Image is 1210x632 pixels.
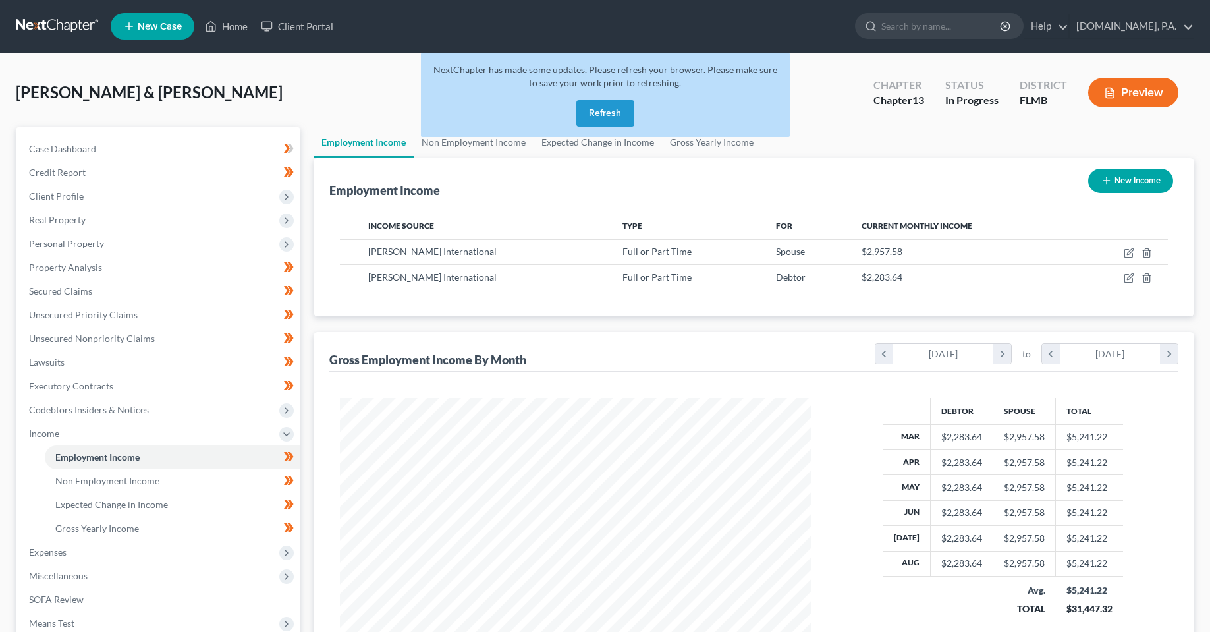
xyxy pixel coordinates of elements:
div: $2,283.64 [941,481,982,494]
div: Avg. [1004,584,1045,597]
span: Means Test [29,618,74,629]
div: $2,957.58 [1004,532,1045,545]
a: Help [1024,14,1068,38]
div: $2,957.58 [1004,456,1045,469]
span: Current Monthly Income [862,221,972,231]
span: Debtor [776,272,806,283]
span: Income [29,428,59,439]
div: $2,283.64 [941,532,982,545]
td: $5,241.22 [1056,475,1123,500]
div: $2,283.64 [941,506,982,519]
a: Client Portal [254,14,340,38]
button: Preview [1088,78,1178,107]
th: Apr [883,449,931,474]
span: $2,283.64 [862,272,902,283]
a: Executory Contracts [18,374,300,398]
th: May [883,475,931,500]
span: Lawsuits [29,357,65,368]
span: NextChapter has made some updates. Please refresh your browser. Please make sure to save your wor... [433,64,777,88]
span: Expected Change in Income [55,499,168,510]
i: chevron_right [993,344,1011,364]
a: SOFA Review [18,588,300,612]
td: $5,241.22 [1056,449,1123,474]
th: Jun [883,500,931,525]
div: $2,957.58 [1004,430,1045,444]
span: Non Employment Income [55,475,159,486]
div: $2,957.58 [1004,506,1045,519]
a: Credit Report [18,161,300,185]
span: Codebtors Insiders & Notices [29,404,149,415]
span: Miscellaneous [29,570,88,581]
a: Lawsuits [18,351,300,374]
span: Case Dashboard [29,143,96,154]
th: Spouse [993,398,1056,424]
span: Spouse [776,246,805,257]
th: Debtor [931,398,993,424]
th: Aug [883,551,931,576]
div: [DATE] [893,344,994,364]
span: Expenses [29,546,67,558]
td: $5,241.22 [1056,500,1123,525]
span: Credit Report [29,167,86,178]
span: Gross Yearly Income [55,523,139,534]
div: Gross Employment Income By Month [329,352,526,368]
span: Full or Part Time [622,246,692,257]
div: $31,447.32 [1066,602,1113,616]
span: [PERSON_NAME] International [368,272,497,283]
span: For [776,221,792,231]
td: $5,241.22 [1056,551,1123,576]
span: Real Property [29,214,86,225]
button: New Income [1088,169,1173,193]
a: Gross Yearly Income [45,517,300,540]
td: $5,241.22 [1056,424,1123,449]
span: Employment Income [55,451,140,463]
span: Full or Part Time [622,272,692,283]
iframe: Intercom live chat [1165,587,1197,619]
div: In Progress [945,93,999,108]
span: Unsecured Priority Claims [29,309,138,320]
div: $2,283.64 [941,456,982,469]
a: Case Dashboard [18,137,300,161]
span: 13 [912,94,924,106]
div: Employment Income [329,183,440,198]
span: Property Analysis [29,262,102,273]
div: $2,957.58 [1004,481,1045,494]
div: TOTAL [1004,602,1045,616]
a: Expected Change in Income [45,493,300,517]
td: $5,241.22 [1056,526,1123,551]
span: [PERSON_NAME] International [368,246,497,257]
a: Secured Claims [18,279,300,303]
div: $5,241.22 [1066,584,1113,597]
span: Type [622,221,642,231]
i: chevron_right [1160,344,1178,364]
th: Total [1056,398,1123,424]
div: $2,283.64 [941,430,982,444]
span: New Case [138,22,182,32]
div: FLMB [1020,93,1067,108]
span: Personal Property [29,238,104,249]
a: Employment Income [314,127,414,158]
th: Mar [883,424,931,449]
span: Secured Claims [29,285,92,297]
div: Status [945,78,999,93]
i: chevron_left [1042,344,1060,364]
a: Unsecured Nonpriority Claims [18,327,300,351]
div: $2,957.58 [1004,557,1045,570]
span: [PERSON_NAME] & [PERSON_NAME] [16,82,283,101]
span: Client Profile [29,190,84,202]
a: [DOMAIN_NAME], P.A. [1070,14,1194,38]
a: Employment Income [45,445,300,469]
span: to [1022,347,1031,360]
span: Unsecured Nonpriority Claims [29,333,155,344]
span: Income Source [368,221,434,231]
a: Unsecured Priority Claims [18,303,300,327]
a: Non Employment Income [414,127,534,158]
div: Chapter [873,93,924,108]
span: Executory Contracts [29,380,113,391]
div: District [1020,78,1067,93]
a: Non Employment Income [45,469,300,493]
div: $2,283.64 [941,557,982,570]
div: Chapter [873,78,924,93]
a: Home [198,14,254,38]
input: Search by name... [881,14,1002,38]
